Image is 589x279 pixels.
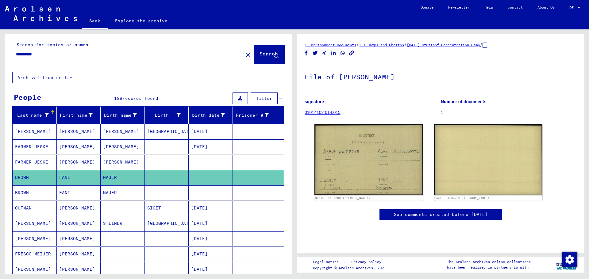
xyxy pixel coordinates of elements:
[235,110,277,120] div: Prisoner #
[191,251,208,257] font: [DATE]
[313,259,344,265] a: Legal notice
[480,42,483,47] font: /
[59,175,70,180] font: FANI
[103,110,144,120] div: Birth name
[17,112,42,118] font: Last name
[12,72,77,83] button: Archival tree units
[17,75,70,80] font: Archival tree units
[82,13,108,29] a: Seek
[15,129,51,134] font: [PERSON_NAME]
[59,129,95,134] font: [PERSON_NAME]
[15,190,29,195] font: BROWN
[346,259,389,265] a: Privacy policy
[192,112,220,118] font: birth date
[13,107,57,124] mat-header-cell: Last name
[15,175,29,180] font: BROWN
[104,112,132,118] font: Birth name
[15,159,48,165] font: FARMER JESKE
[103,159,139,165] font: [PERSON_NAME]
[59,144,95,149] font: [PERSON_NAME]
[314,124,423,195] img: 001.jpg
[147,110,189,120] div: Birth
[242,48,254,61] button: Clear
[244,51,252,58] mat-icon: close
[191,110,233,120] div: birth date
[191,144,208,149] font: [DATE]
[101,107,145,124] mat-header-cell: Birth name
[191,236,208,241] font: [DATE]
[17,42,88,47] font: Search for topics or names
[147,205,161,211] font: SIGET
[145,107,189,124] mat-header-cell: Birth
[260,51,278,57] font: Search
[191,205,208,211] font: [DATE]
[330,49,337,57] button: Share on LinkedIn
[236,112,264,118] font: Prisoner #
[15,236,51,241] font: [PERSON_NAME]
[191,221,208,226] font: [DATE]
[15,251,51,257] font: FRESCO MEIJER
[484,5,493,9] font: Help
[305,110,341,115] a: 01014102 014.015
[394,211,488,218] a: See comments created before [DATE]
[15,205,32,211] font: CUTMAN
[508,5,523,9] font: contact
[303,49,310,57] button: Share on Facebook
[537,5,555,9] font: About Us
[114,96,122,101] font: 199
[305,73,395,81] font: File of [PERSON_NAME]
[441,99,487,104] font: Number of documents
[103,221,122,226] font: STEINER
[15,221,51,226] font: [PERSON_NAME]
[313,259,339,264] font: Legal notice
[305,43,356,47] a: 1 Imprisonment Documents
[103,144,139,149] font: [PERSON_NAME]
[59,251,95,257] font: [PERSON_NAME]
[315,196,370,200] a: DocID: 4432289 ([PERSON_NAME])
[434,196,490,200] a: DocID: 4432289 ([PERSON_NAME])
[344,259,346,265] font: |
[57,107,101,124] mat-header-cell: First name
[189,107,233,124] mat-header-cell: birth date
[359,43,404,47] a: 1.1 Camps and Ghettos
[447,259,531,264] font: The Arolsen Archives online collections
[147,221,194,226] font: [GEOGRAPHIC_DATA]
[89,18,100,24] font: Seek
[312,49,318,57] button: Share on Twitter
[122,96,158,101] font: records found
[15,266,51,272] font: [PERSON_NAME]
[59,159,95,165] font: [PERSON_NAME]
[254,45,284,64] button: Search
[15,144,48,149] font: FARMER JESKE
[103,129,139,134] font: [PERSON_NAME]
[59,110,101,120] div: First name
[407,43,480,47] a: [DATE] Stutthof Concentration Camp
[340,49,346,57] button: Share on WhatsApp
[421,5,433,9] font: Donate
[305,99,324,104] font: signature
[59,205,95,211] font: [PERSON_NAME]
[59,236,95,241] font: [PERSON_NAME]
[448,5,470,9] font: Newsletter
[60,112,87,118] font: First name
[5,6,77,21] img: Arolsen_neg.svg
[103,190,117,195] font: MAJER
[555,257,578,272] img: yv_logo.png
[321,49,328,57] button: Share on Xing
[562,252,577,267] img: Change consent
[59,190,70,195] font: FANI
[59,221,95,226] font: [PERSON_NAME]
[356,42,359,47] font: /
[233,107,284,124] mat-header-cell: Prisoner #
[348,49,355,57] button: Copy link
[103,175,117,180] font: MAJER
[191,129,208,134] font: [DATE]
[434,124,543,195] img: 002.jpg
[447,265,529,270] font: have been realized in partnership with
[14,92,41,102] font: People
